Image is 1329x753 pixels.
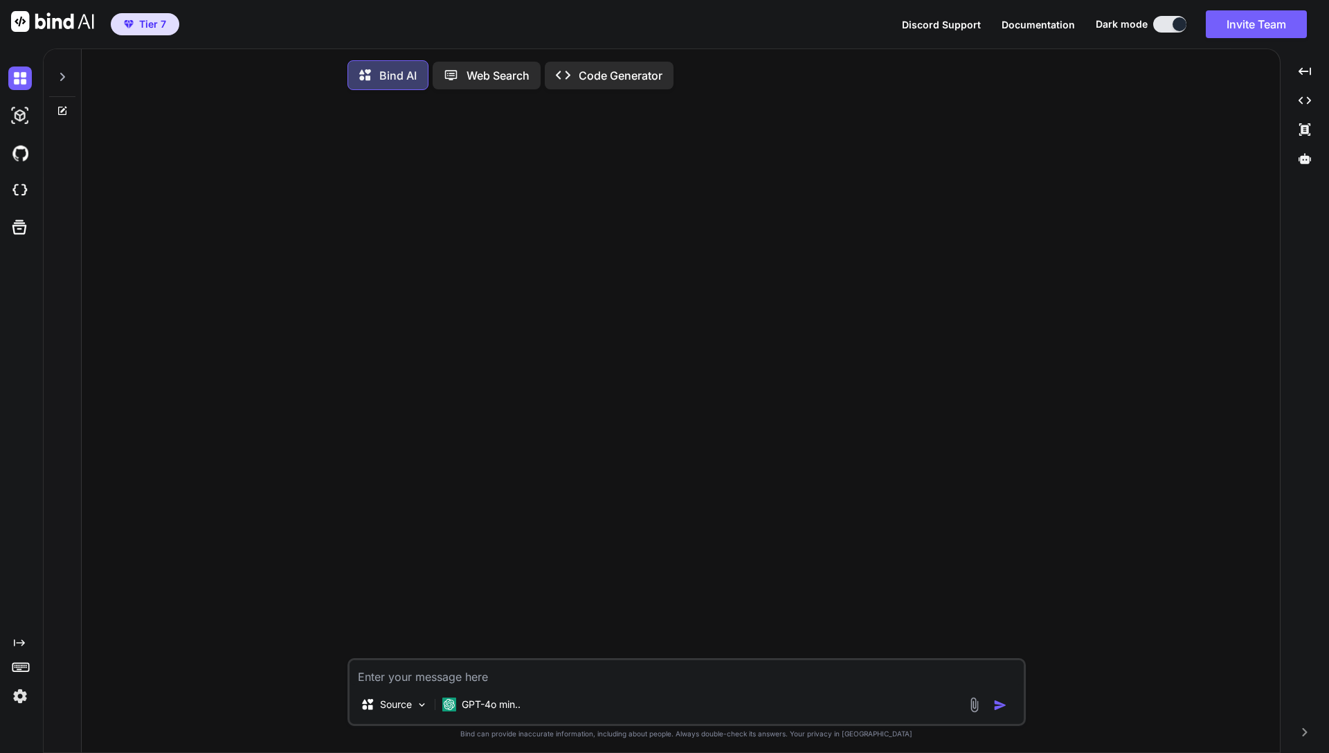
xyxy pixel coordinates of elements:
p: Web Search [467,67,530,84]
img: darkAi-studio [8,104,32,127]
span: Tier 7 [139,17,166,31]
p: Source [380,698,412,711]
img: settings [8,684,32,708]
img: icon [993,698,1007,712]
p: Bind AI [379,67,417,84]
img: cloudideIcon [8,179,32,202]
button: Discord Support [902,17,981,32]
img: githubDark [8,141,32,165]
span: Discord Support [902,19,981,30]
img: attachment [966,697,982,713]
span: Documentation [1002,19,1075,30]
img: darkChat [8,67,32,90]
span: Dark mode [1096,17,1148,31]
p: Code Generator [579,67,662,84]
img: Pick Models [416,699,428,711]
p: GPT-4o min.. [462,698,521,711]
button: Invite Team [1206,10,1307,38]
button: premiumTier 7 [111,13,179,35]
p: Bind can provide inaccurate information, including about people. Always double-check its answers.... [347,729,1026,739]
img: GPT-4o mini [442,698,456,711]
button: Documentation [1002,17,1075,32]
img: Bind AI [11,11,94,32]
img: premium [124,20,134,28]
